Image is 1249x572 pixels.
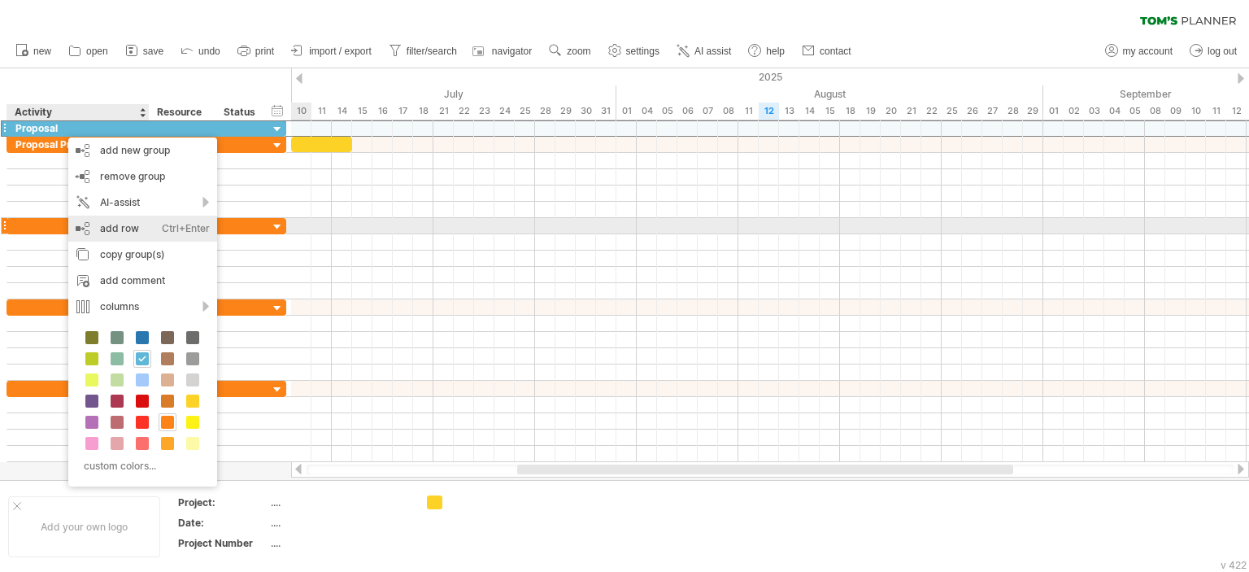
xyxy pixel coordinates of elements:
[1186,103,1206,120] div: Wednesday, 10 September 2025
[332,103,352,120] div: Monday, 14 July 2025
[1221,559,1247,571] div: v 422
[1165,103,1186,120] div: Tuesday, 9 September 2025
[352,103,372,120] div: Tuesday, 15 July 2025
[311,103,332,120] div: Friday, 11 July 2025
[8,496,160,557] div: Add your own logo
[492,46,532,57] span: navigator
[178,516,268,530] div: Date:
[372,103,393,120] div: Wednesday, 16 July 2025
[657,103,677,120] div: Tuesday, 5 August 2025
[1084,103,1104,120] div: Wednesday, 3 September 2025
[820,103,840,120] div: Friday, 15 August 2025
[616,85,1043,103] div: August 2025
[15,104,140,120] div: Activity
[11,41,56,62] a: new
[454,103,474,120] div: Tuesday, 22 July 2025
[494,103,515,120] div: Thursday, 24 July 2025
[596,103,616,120] div: Thursday, 31 July 2025
[157,104,207,120] div: Resource
[393,103,413,120] div: Thursday, 17 July 2025
[474,103,494,120] div: Wednesday, 23 July 2025
[860,103,881,120] div: Tuesday, 19 August 2025
[1125,103,1145,120] div: Friday, 5 September 2025
[271,516,407,530] div: ....
[604,41,664,62] a: settings
[15,120,141,136] div: Proposal
[637,103,657,120] div: Monday, 4 August 2025
[287,41,376,62] a: import / export
[1145,103,1165,120] div: Monday, 8 September 2025
[759,103,779,120] div: Tuesday, 12 August 2025
[942,103,962,120] div: Monday, 25 August 2025
[68,138,217,164] div: add new group
[178,496,268,509] div: Project:
[1064,103,1084,120] div: Tuesday, 2 September 2025
[738,103,759,120] div: Monday, 11 August 2025
[1123,46,1173,57] span: my account
[407,46,457,57] span: filter/search
[86,46,108,57] span: open
[15,137,141,152] div: Proposal Presentation
[1208,46,1237,57] span: log out
[1226,103,1247,120] div: Friday, 12 September 2025
[576,103,596,120] div: Wednesday, 30 July 2025
[271,536,407,550] div: ....
[962,103,982,120] div: Tuesday, 26 August 2025
[233,41,279,62] a: print
[143,46,163,57] span: save
[309,46,372,57] span: import / export
[33,46,51,57] span: new
[255,46,274,57] span: print
[840,103,860,120] div: Monday, 18 August 2025
[149,85,616,103] div: July 2025
[68,216,217,242] div: add row
[694,46,731,57] span: AI assist
[470,41,537,62] a: navigator
[176,41,225,62] a: undo
[68,294,217,320] div: columns
[100,170,165,182] span: remove group
[545,41,595,62] a: zoom
[385,41,462,62] a: filter/search
[1023,103,1043,120] div: Friday, 29 August 2025
[677,103,698,120] div: Wednesday, 6 August 2025
[744,41,790,62] a: help
[698,103,718,120] div: Thursday, 7 August 2025
[766,46,785,57] span: help
[535,103,555,120] div: Monday, 28 July 2025
[616,103,637,120] div: Friday, 1 August 2025
[798,41,856,62] a: contact
[68,242,217,268] div: copy group(s)
[68,190,217,216] div: AI-assist
[779,103,799,120] div: Wednesday, 13 August 2025
[1003,103,1023,120] div: Thursday, 28 August 2025
[555,103,576,120] div: Tuesday, 29 July 2025
[1186,41,1242,62] a: log out
[433,103,454,120] div: Monday, 21 July 2025
[515,103,535,120] div: Friday, 25 July 2025
[626,46,659,57] span: settings
[718,103,738,120] div: Friday, 8 August 2025
[224,104,259,120] div: Status
[198,46,220,57] span: undo
[921,103,942,120] div: Friday, 22 August 2025
[271,496,407,509] div: ....
[178,536,268,550] div: Project Number
[64,41,113,62] a: open
[567,46,590,57] span: zoom
[799,103,820,120] div: Thursday, 14 August 2025
[291,103,311,120] div: Thursday, 10 July 2025
[413,103,433,120] div: Friday, 18 July 2025
[901,103,921,120] div: Thursday, 21 August 2025
[820,46,851,57] span: contact
[121,41,168,62] a: save
[672,41,736,62] a: AI assist
[1101,41,1177,62] a: my account
[881,103,901,120] div: Wednesday, 20 August 2025
[1043,103,1064,120] div: Monday, 1 September 2025
[162,216,210,242] div: Ctrl+Enter
[76,455,204,477] div: custom colors...
[982,103,1003,120] div: Wednesday, 27 August 2025
[1104,103,1125,120] div: Thursday, 4 September 2025
[1206,103,1226,120] div: Thursday, 11 September 2025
